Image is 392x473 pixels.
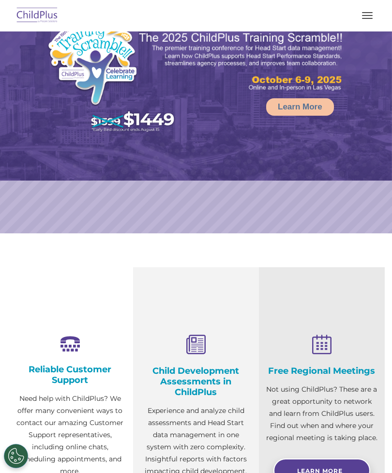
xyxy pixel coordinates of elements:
a: Learn More [266,98,334,116]
img: ChildPlus by Procare Solutions [15,4,60,27]
p: Not using ChildPlus? These are a great opportunity to network and learn from ChildPlus users. Fin... [266,383,377,444]
h4: Free Regional Meetings [266,366,377,376]
h4: Child Development Assessments in ChildPlus [140,366,252,397]
button: Cookies Settings [4,444,28,468]
h4: Reliable Customer Support [15,364,126,385]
